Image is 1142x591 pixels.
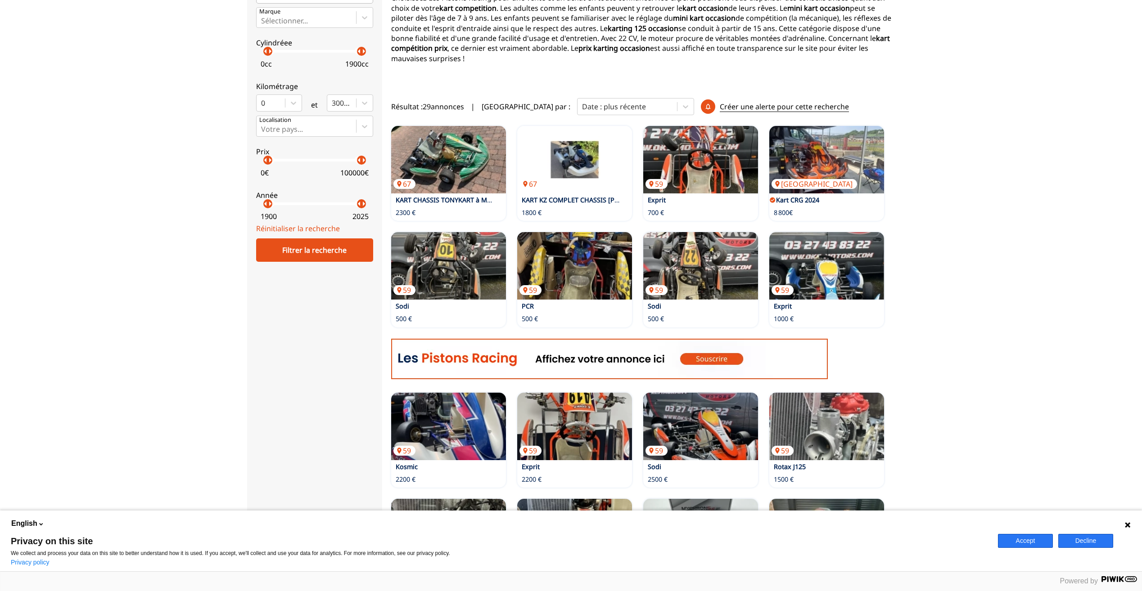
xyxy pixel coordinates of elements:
[645,285,668,295] p: 59
[519,446,542,456] p: 59
[519,179,542,189] p: 67
[608,23,678,33] strong: karting 125 occasion
[358,155,369,166] p: arrow_right
[265,155,275,166] p: arrow_right
[260,155,271,166] p: arrow_left
[391,232,506,300] img: Sodi
[769,499,884,566] img: Honda
[260,46,271,57] p: arrow_left
[643,232,758,300] img: Sodi
[261,99,263,107] input: 0
[522,208,542,217] p: 1800 €
[261,125,263,133] input: Votre pays...
[391,126,506,193] img: KART CHASSIS TONYKART à MOTEUR IAME X30
[482,102,570,112] p: [GEOGRAPHIC_DATA] par :
[11,550,987,556] p: We collect and process your data on this site to better understand how it is used. If you accept,...
[396,475,415,484] p: 2200 €
[1058,534,1113,548] button: Decline
[11,519,37,528] span: English
[1060,577,1098,585] span: Powered by
[354,155,365,166] p: arrow_left
[648,462,661,471] a: Sodi
[396,302,409,310] a: Sodi
[772,285,794,295] p: 59
[391,499,506,566] img: Rotax Max
[769,126,884,193] a: Kart CRG 2024[GEOGRAPHIC_DATA]
[643,499,758,566] img: Mercury Mountaineer
[772,446,794,456] p: 59
[259,8,280,16] p: Marque
[645,179,668,189] p: 59
[776,196,819,204] a: Kart CRG 2024
[774,475,794,484] p: 1500 €
[261,17,263,25] input: MarqueSélectionner...
[648,314,664,323] p: 500 €
[648,475,668,484] p: 2500 €
[391,33,890,53] strong: kart compétition prix
[354,46,365,57] p: arrow_left
[396,462,418,471] a: Kosmic
[391,499,506,566] a: Rotax Max59
[259,116,291,124] p: Localisation
[772,179,857,189] p: [GEOGRAPHIC_DATA]
[774,302,792,310] a: Exprit
[769,393,884,460] a: Rotax J12559
[522,302,534,310] a: PCR
[439,3,497,13] strong: kart competition
[578,43,650,53] strong: prix karting occasion
[522,462,540,471] a: Exprit
[256,147,373,157] p: Prix
[391,393,506,460] a: Kosmic59
[340,168,369,178] p: 100000 €
[769,232,884,300] a: Exprit59
[673,13,736,23] strong: mini kart occasion
[396,208,415,217] p: 2300 €
[391,102,464,112] span: Résultat : 29 annonces
[260,198,271,209] p: arrow_left
[265,46,275,57] p: arrow_right
[517,232,632,300] a: PCR59
[648,208,664,217] p: 700 €
[261,59,272,69] p: 0 cc
[787,3,850,13] strong: mini kart occasion
[517,126,632,193] a: KART KZ COMPLET CHASSIS HAASE + MOTEUR PAVESI67
[393,446,415,456] p: 59
[261,168,269,178] p: 0 €
[517,393,632,460] a: Exprit59
[517,126,632,193] img: KART KZ COMPLET CHASSIS HAASE + MOTEUR PAVESI
[522,314,538,323] p: 500 €
[358,46,369,57] p: arrow_right
[648,302,661,310] a: Sodi
[720,102,849,112] p: Créer une alerte pour cette recherche
[643,499,758,566] a: Mercury Mountaineer[GEOGRAPHIC_DATA]
[769,499,884,566] a: Honda[GEOGRAPHIC_DATA]
[354,198,365,209] p: arrow_left
[332,99,334,107] input: 300000
[774,208,793,217] p: 8 800€
[682,3,728,13] strong: kart occasion
[643,393,758,460] img: Sodi
[11,559,50,566] a: Privacy policy
[517,499,632,566] img: Rotax Max
[643,126,758,193] img: Exprit
[522,475,542,484] p: 2200 €
[256,224,340,233] a: Réinitialiser la recherche
[471,102,475,112] span: |
[648,196,666,204] a: Exprit
[517,499,632,566] a: Rotax Max59
[774,462,806,471] a: Rotax J125
[643,126,758,193] a: Exprit59
[391,393,506,460] img: Kosmic
[256,190,373,200] p: Année
[517,393,632,460] img: Exprit
[391,126,506,193] a: KART CHASSIS TONYKART à MOTEUR IAME X3067
[256,38,373,48] p: Cylindréee
[645,446,668,456] p: 59
[643,232,758,300] a: Sodi59
[517,232,632,300] img: PCR
[256,81,373,91] p: Kilométrage
[769,126,884,193] img: Kart CRG 2024
[522,196,716,204] a: KART KZ COMPLET CHASSIS [PERSON_NAME] + MOTEUR PAVESI
[769,232,884,300] img: Exprit
[11,537,987,546] span: Privacy on this site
